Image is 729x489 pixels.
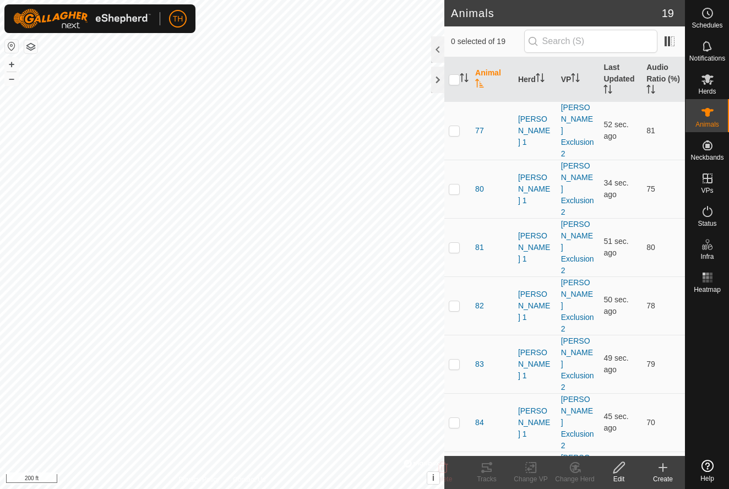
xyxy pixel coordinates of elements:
[514,57,557,102] th: Herd
[475,300,484,312] span: 82
[233,475,265,485] a: Contact Us
[13,9,151,29] img: Gallagher Logo
[465,474,509,484] div: Tracks
[5,58,18,71] button: +
[553,474,597,484] div: Change Herd
[700,253,714,260] span: Infra
[603,237,628,257] span: Sep 17, 2025 at 10:01 PM
[646,418,655,427] span: 70
[646,126,655,135] span: 81
[689,55,725,62] span: Notifications
[5,40,18,53] button: Reset Map
[641,474,685,484] div: Create
[646,243,655,252] span: 80
[646,301,655,310] span: 78
[646,184,655,193] span: 75
[451,7,662,20] h2: Animals
[460,75,469,84] p-sorticon: Activate to sort
[690,154,723,161] span: Neckbands
[662,5,674,21] span: 19
[603,295,628,316] span: Sep 17, 2025 at 10:02 PM
[471,57,514,102] th: Animal
[692,22,722,29] span: Schedules
[509,474,553,484] div: Change VP
[557,57,600,102] th: VP
[561,161,594,216] a: [PERSON_NAME] Exclusion 2
[451,36,524,47] span: 0 selected of 19
[179,475,220,485] a: Privacy Policy
[5,72,18,85] button: –
[698,220,716,227] span: Status
[524,30,657,53] input: Search (S)
[701,187,713,194] span: VPs
[561,278,594,333] a: [PERSON_NAME] Exclusion 2
[518,289,552,323] div: [PERSON_NAME] 1
[603,178,628,199] span: Sep 17, 2025 at 10:02 PM
[475,183,484,195] span: 80
[561,103,594,158] a: [PERSON_NAME] Exclusion 2
[518,113,552,148] div: [PERSON_NAME] 1
[700,475,714,482] span: Help
[597,474,641,484] div: Edit
[561,395,594,450] a: [PERSON_NAME] Exclusion 2
[475,80,484,89] p-sorticon: Activate to sort
[561,220,594,275] a: [PERSON_NAME] Exclusion 2
[599,57,642,102] th: Last Updated
[173,13,183,25] span: TH
[518,347,552,382] div: [PERSON_NAME] 1
[432,473,434,482] span: i
[646,360,655,368] span: 79
[475,358,484,370] span: 83
[571,75,580,84] p-sorticon: Activate to sort
[475,417,484,428] span: 84
[475,242,484,253] span: 81
[536,75,545,84] p-sorticon: Activate to sort
[518,172,552,207] div: [PERSON_NAME] 1
[603,120,628,140] span: Sep 17, 2025 at 10:01 PM
[603,354,628,374] span: Sep 17, 2025 at 10:02 PM
[561,336,594,392] a: [PERSON_NAME] Exclusion 2
[475,125,484,137] span: 77
[603,86,612,95] p-sorticon: Activate to sort
[694,286,721,293] span: Heatmap
[603,412,628,432] span: Sep 17, 2025 at 10:02 PM
[695,121,719,128] span: Animals
[698,88,716,95] span: Herds
[518,230,552,265] div: [PERSON_NAME] 1
[518,405,552,440] div: [PERSON_NAME] 1
[646,86,655,95] p-sorticon: Activate to sort
[642,57,685,102] th: Audio Ratio (%)
[686,455,729,486] a: Help
[24,40,37,53] button: Map Layers
[427,472,439,484] button: i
